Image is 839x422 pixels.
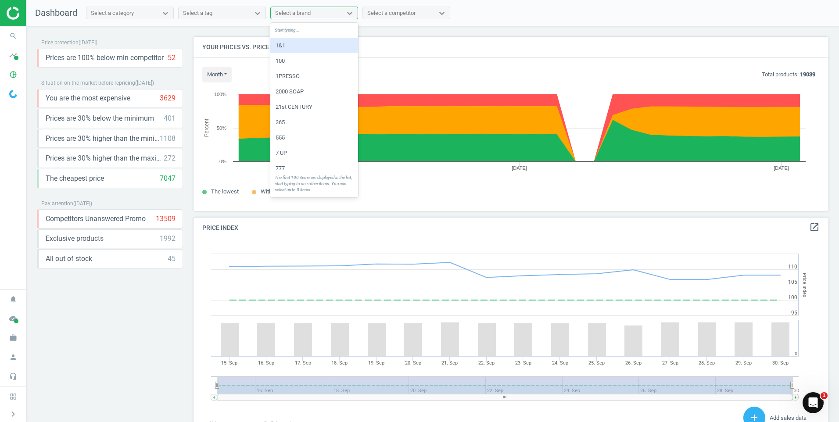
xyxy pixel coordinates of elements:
tspan: 23. Sep [515,360,531,366]
tspan: 22. Sep [478,360,495,366]
text: 100% [214,92,226,97]
tspan: 20. Sep [405,360,421,366]
span: Situation on the market before repricing [41,80,135,86]
i: chevron_right [8,409,18,419]
div: 21st CENTURY [270,100,358,114]
div: The first 100 items are displayed in the list, start typing to see other items. You can select up... [270,170,358,197]
b: 19039 [800,71,815,78]
i: pie_chart_outlined [5,66,22,83]
div: 777 [270,161,358,176]
span: Within the market [261,188,305,195]
img: ajHJNr6hYgQAAAAASUVORK5CYII= [7,7,69,20]
tspan: 25. Sep [588,360,605,366]
a: open_in_new [809,222,820,233]
span: ( [DATE] ) [135,80,154,86]
div: Select a tag [183,9,212,17]
div: grid [270,38,358,170]
span: Dashboard [35,7,77,18]
div: 2000 SOAP [270,84,358,99]
div: 45 [168,254,176,264]
i: person [5,349,22,365]
i: search [5,28,22,44]
tspan: 29. Sep [735,360,752,366]
div: 13509 [156,214,176,224]
div: Select a category [91,9,134,17]
tspan: 28. Sep [699,360,715,366]
tspan: 18. Sep [331,360,348,366]
text: 105 [788,279,797,285]
i: headset_mic [5,368,22,385]
tspan: 17. Sep [295,360,311,366]
img: wGWNvw8QSZomAAAAABJRU5ErkJggg== [9,90,17,98]
span: Competitors Unanswered Promo [46,214,146,224]
tspan: 16. Sep [258,360,274,366]
tspan: 19. Sep [368,360,384,366]
text: 0% [219,159,226,164]
div: 401 [164,114,176,123]
tspan: 21. Sep [441,360,458,366]
h4: Your prices vs. prices in stores you monitor [194,37,828,57]
tspan: 15. Sep [221,360,237,366]
text: 0 [795,351,797,357]
i: work [5,329,22,346]
div: 1&1 [270,38,358,53]
i: timeline [5,47,22,64]
div: Start typing... [270,23,358,38]
p: Total products: [762,71,815,79]
tspan: 30. … [794,388,805,393]
text: 95 [791,310,797,316]
i: cloud_done [5,310,22,327]
div: 3629 [160,93,176,103]
span: Pay attention [41,200,73,207]
span: ( [DATE] ) [73,200,92,207]
div: 1PRESSO [270,69,358,84]
tspan: Percent [204,118,210,137]
tspan: 27. Sep [662,360,678,366]
text: 110 [788,264,797,270]
div: 555 [270,130,358,145]
span: ( [DATE] ) [79,39,97,46]
span: You are the most expensive [46,93,130,103]
i: notifications [5,291,22,308]
tspan: 30. Sep [772,360,789,366]
span: Prices are 30% below the minimum [46,114,154,123]
button: chevron_right [2,408,24,420]
tspan: [DATE] [774,165,789,171]
span: Price protection [41,39,79,46]
h4: Price Index [194,218,828,238]
span: Add sales data [770,415,807,421]
div: 365 [270,115,358,130]
div: Select a brand [275,9,311,17]
span: Prices are 30% higher than the maximal [46,154,164,163]
span: All out of stock [46,254,92,264]
div: 272 [164,154,176,163]
span: The lowest [211,188,239,195]
iframe: Intercom live chat [803,392,824,413]
span: 1 [821,392,828,399]
tspan: 24. Sep [552,360,568,366]
div: 7 UP [270,146,358,161]
tspan: [DATE] [512,165,527,171]
div: 100 [270,54,358,68]
span: Exclusive products [46,234,104,243]
span: The cheapest price [46,174,104,183]
tspan: 26. Sep [625,360,642,366]
tspan: Price Index [802,273,807,297]
button: month [202,67,232,82]
span: Prices are 100% below min competitor [46,53,164,63]
div: Select a competitor [367,9,416,17]
text: 100 [788,294,797,300]
div: 52 [168,53,176,63]
text: 50% [217,125,226,131]
div: 1108 [160,134,176,143]
div: 1992 [160,234,176,243]
span: Prices are 30% higher than the minimum [46,134,160,143]
div: 7047 [160,174,176,183]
